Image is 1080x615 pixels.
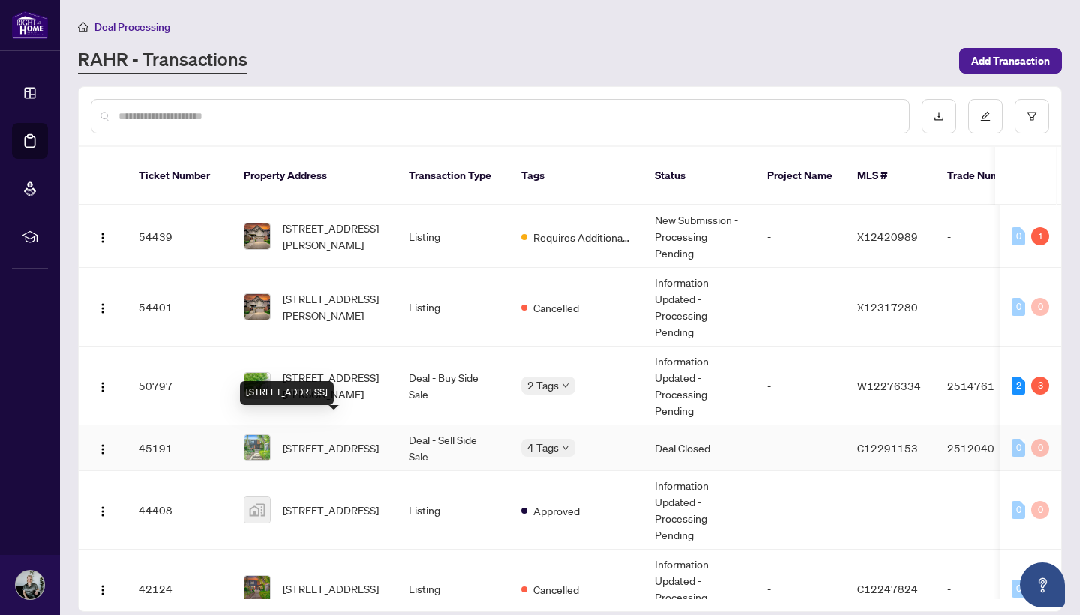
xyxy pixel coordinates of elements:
img: Logo [97,505,109,517]
td: - [755,471,845,550]
td: 45191 [127,425,232,471]
td: Listing [397,471,509,550]
td: Information Updated - Processing Pending [643,471,755,550]
img: Logo [97,381,109,393]
button: filter [1015,99,1049,133]
img: thumbnail-img [244,497,270,523]
span: down [562,382,569,389]
img: Logo [97,232,109,244]
th: MLS # [845,147,935,205]
td: - [755,205,845,268]
td: 2514761 [935,346,1040,425]
div: 0 [1012,298,1025,316]
span: download [934,111,944,121]
button: Add Transaction [959,48,1062,73]
span: [STREET_ADDRESS][PERSON_NAME] [283,290,385,323]
td: 54401 [127,268,232,346]
span: 4 Tags [527,439,559,456]
img: thumbnail-img [244,223,270,249]
button: Open asap [1020,562,1065,607]
button: Logo [91,295,115,319]
td: - [935,268,1040,346]
img: Profile Icon [16,571,44,599]
span: home [78,22,88,32]
td: Deal - Buy Side Sale [397,346,509,425]
td: New Submission - Processing Pending [643,205,755,268]
th: Transaction Type [397,147,509,205]
img: Logo [97,584,109,596]
td: - [935,205,1040,268]
span: Approved [533,502,580,519]
div: 0 [1012,227,1025,245]
span: Add Transaction [971,49,1050,73]
span: edit [980,111,991,121]
td: Deal Closed [643,425,755,471]
span: 2 Tags [527,376,559,394]
div: 0 [1031,298,1049,316]
span: [STREET_ADDRESS][PERSON_NAME] [283,220,385,253]
a: RAHR - Transactions [78,47,247,74]
img: Logo [97,302,109,314]
span: filter [1027,111,1037,121]
td: 2512040 [935,425,1040,471]
img: thumbnail-img [244,373,270,398]
th: Ticket Number [127,147,232,205]
th: Status [643,147,755,205]
span: [STREET_ADDRESS] [283,439,379,456]
span: Cancelled [533,299,579,316]
td: Deal - Sell Side Sale [397,425,509,471]
img: Logo [97,443,109,455]
span: down [562,444,569,451]
img: logo [12,11,48,39]
span: W12276334 [857,379,921,392]
span: Cancelled [533,581,579,598]
button: Logo [91,436,115,460]
span: X12317280 [857,300,918,313]
img: thumbnail-img [244,435,270,460]
span: Deal Processing [94,20,170,34]
button: Logo [91,224,115,248]
span: [STREET_ADDRESS][PERSON_NAME] [283,369,385,402]
td: Listing [397,205,509,268]
div: 0 [1012,580,1025,598]
img: thumbnail-img [244,576,270,601]
span: X12420989 [857,229,918,243]
div: 2 [1012,376,1025,394]
span: [STREET_ADDRESS] [283,580,379,597]
img: thumbnail-img [244,294,270,319]
span: C12247824 [857,582,918,595]
div: 1 [1031,227,1049,245]
span: Requires Additional Docs [533,229,631,245]
th: Property Address [232,147,397,205]
td: Listing [397,268,509,346]
div: 0 [1012,439,1025,457]
td: - [755,425,845,471]
td: - [755,268,845,346]
td: Information Updated - Processing Pending [643,268,755,346]
span: C12291153 [857,441,918,454]
div: 3 [1031,376,1049,394]
button: Logo [91,373,115,397]
div: 0 [1031,501,1049,519]
button: Logo [91,577,115,601]
td: Information Updated - Processing Pending [643,346,755,425]
td: 50797 [127,346,232,425]
div: [STREET_ADDRESS] [240,381,334,405]
span: [STREET_ADDRESS] [283,502,379,518]
button: download [922,99,956,133]
td: 44408 [127,471,232,550]
td: - [755,346,845,425]
th: Trade Number [935,147,1040,205]
td: - [935,471,1040,550]
button: Logo [91,498,115,522]
th: Tags [509,147,643,205]
div: 0 [1031,439,1049,457]
div: 0 [1012,501,1025,519]
td: 54439 [127,205,232,268]
th: Project Name [755,147,845,205]
button: edit [968,99,1003,133]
